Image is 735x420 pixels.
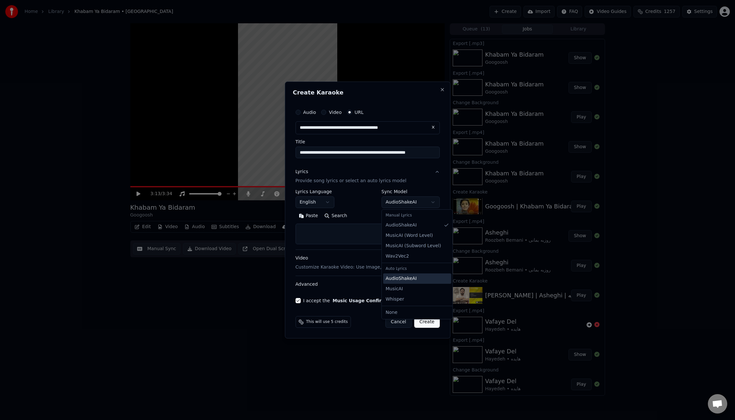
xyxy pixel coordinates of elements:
[386,253,409,260] span: Wav2Vec2
[383,211,451,220] div: Manual Lyrics
[386,232,433,239] span: MusicAI ( Word Level )
[386,275,417,282] span: AudioShakeAI
[386,296,404,303] span: Whisper
[386,309,398,316] span: None
[386,222,417,228] span: AudioShakeAI
[386,286,403,292] span: MusicAI
[386,243,441,249] span: MusicAI ( Subword Level )
[383,264,451,273] div: Auto Lyrics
